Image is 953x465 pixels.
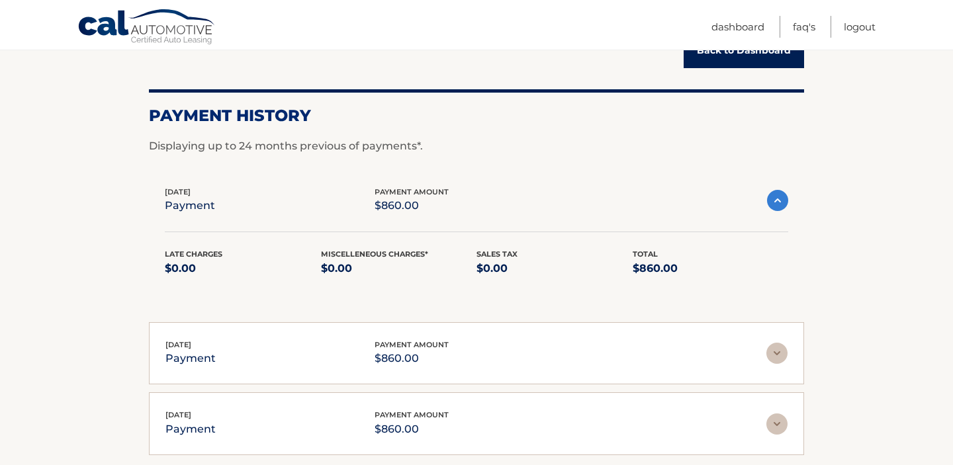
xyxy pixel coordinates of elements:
img: accordion-rest.svg [766,413,788,435]
a: Cal Automotive [77,9,216,47]
p: $0.00 [476,259,633,278]
p: payment [165,349,216,368]
span: Late Charges [165,249,222,259]
span: Sales Tax [476,249,518,259]
p: $860.00 [375,349,449,368]
p: $860.00 [375,196,449,215]
p: Displaying up to 24 months previous of payments*. [149,138,804,154]
a: FAQ's [793,16,815,38]
p: $860.00 [633,259,789,278]
span: Miscelleneous Charges* [321,249,428,259]
a: Dashboard [711,16,764,38]
p: $860.00 [375,420,449,439]
span: payment amount [375,187,449,196]
img: accordion-active.svg [767,190,788,211]
span: Total [633,249,658,259]
span: [DATE] [165,340,191,349]
p: $0.00 [321,259,477,278]
span: payment amount [375,340,449,349]
img: accordion-rest.svg [766,343,788,364]
span: [DATE] [165,410,191,419]
span: payment amount [375,410,449,419]
p: payment [165,420,216,439]
a: Back to Dashboard [684,33,804,68]
h2: Payment History [149,106,804,126]
p: $0.00 [165,259,321,278]
a: Logout [844,16,876,38]
span: [DATE] [165,187,191,196]
p: payment [165,196,215,215]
